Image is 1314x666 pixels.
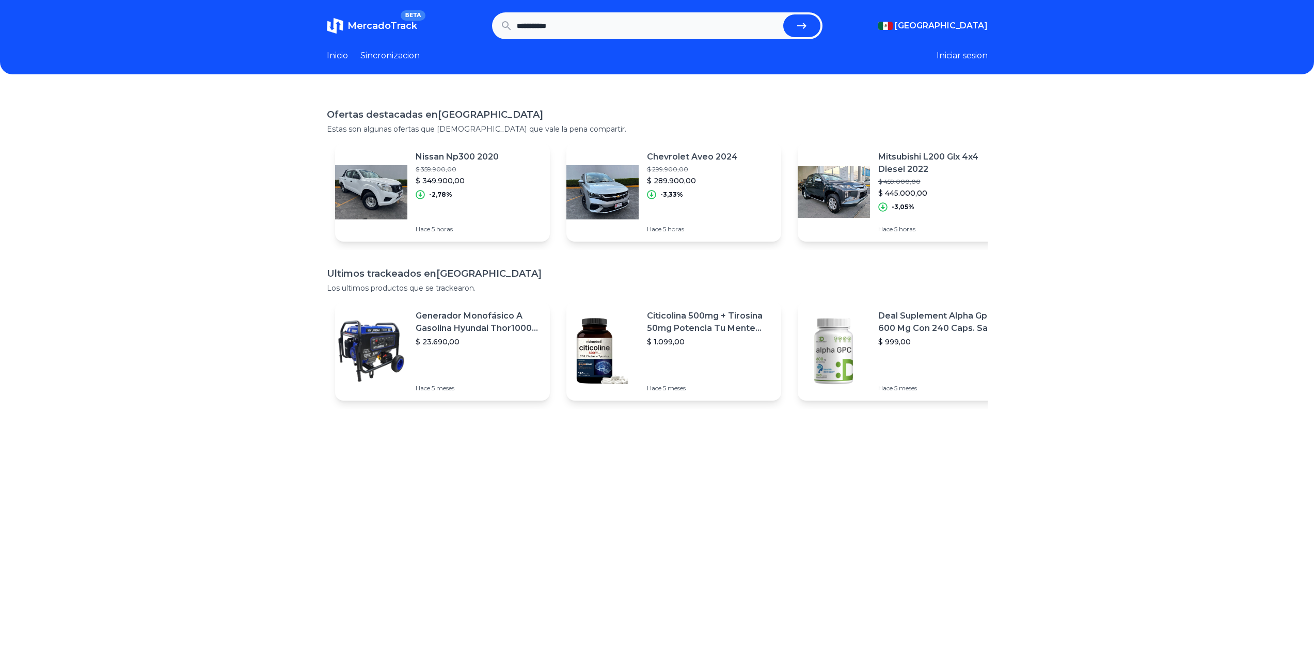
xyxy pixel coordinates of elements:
span: BETA [401,10,425,21]
p: $ 289.900,00 [647,176,738,186]
a: Sincronizacion [360,50,420,62]
p: Hace 5 horas [878,225,1004,233]
p: $ 999,00 [878,337,1004,347]
h1: Ultimos trackeados en [GEOGRAPHIC_DATA] [327,266,988,281]
img: MercadoTrack [327,18,343,34]
img: Featured image [566,315,639,387]
button: [GEOGRAPHIC_DATA] [878,20,988,32]
a: Featured imageDeal Suplement Alpha Gpc 600 Mg Con 240 Caps. Salud Cerebral Sabor S/n$ 999,00Hace ... [798,302,1012,401]
img: Featured image [566,156,639,228]
a: Featured imageCiticolina 500mg + Tirosina 50mg Potencia Tu Mente (120caps) Sabor Sin Sabor$ 1.099... [566,302,781,401]
a: Featured imageMitsubishi L200 Glx 4x4 Diesel 2022$ 459.000,00$ 445.000,00-3,05%Hace 5 horas [798,142,1012,242]
img: Featured image [335,156,407,228]
p: Deal Suplement Alpha Gpc 600 Mg Con 240 Caps. Salud Cerebral Sabor S/n [878,310,1004,335]
img: Featured image [798,156,870,228]
p: $ 1.099,00 [647,337,773,347]
p: Mitsubishi L200 Glx 4x4 Diesel 2022 [878,151,1004,176]
p: Hace 5 meses [647,384,773,392]
span: [GEOGRAPHIC_DATA] [895,20,988,32]
p: Los ultimos productos que se trackearon. [327,283,988,293]
p: $ 359.900,00 [416,165,499,173]
a: Featured imageGenerador Monofásico A Gasolina Hyundai Thor10000 P 11.5 Kw$ 23.690,00Hace 5 meses [335,302,550,401]
a: Featured imageChevrolet Aveo 2024$ 299.900,00$ 289.900,00-3,33%Hace 5 horas [566,142,781,242]
p: Hace 5 meses [878,384,1004,392]
p: Hace 5 meses [416,384,542,392]
a: Inicio [327,50,348,62]
p: Hace 5 horas [647,225,738,233]
img: Mexico [878,22,893,30]
p: $ 299.900,00 [647,165,738,173]
p: -3,33% [660,191,683,199]
p: Nissan Np300 2020 [416,151,499,163]
button: Iniciar sesion [937,50,988,62]
p: Chevrolet Aveo 2024 [647,151,738,163]
img: Featured image [798,315,870,387]
p: Generador Monofásico A Gasolina Hyundai Thor10000 P 11.5 Kw [416,310,542,335]
p: $ 459.000,00 [878,178,1004,186]
h1: Ofertas destacadas en [GEOGRAPHIC_DATA] [327,107,988,122]
p: $ 23.690,00 [416,337,542,347]
p: $ 445.000,00 [878,188,1004,198]
p: Hace 5 horas [416,225,499,233]
p: -2,78% [429,191,452,199]
p: Estas son algunas ofertas que [DEMOGRAPHIC_DATA] que vale la pena compartir. [327,124,988,134]
a: MercadoTrackBETA [327,18,417,34]
span: MercadoTrack [347,20,417,31]
img: Featured image [335,315,407,387]
p: $ 349.900,00 [416,176,499,186]
p: Citicolina 500mg + Tirosina 50mg Potencia Tu Mente (120caps) Sabor Sin Sabor [647,310,773,335]
p: -3,05% [892,203,914,211]
a: Featured imageNissan Np300 2020$ 359.900,00$ 349.900,00-2,78%Hace 5 horas [335,142,550,242]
